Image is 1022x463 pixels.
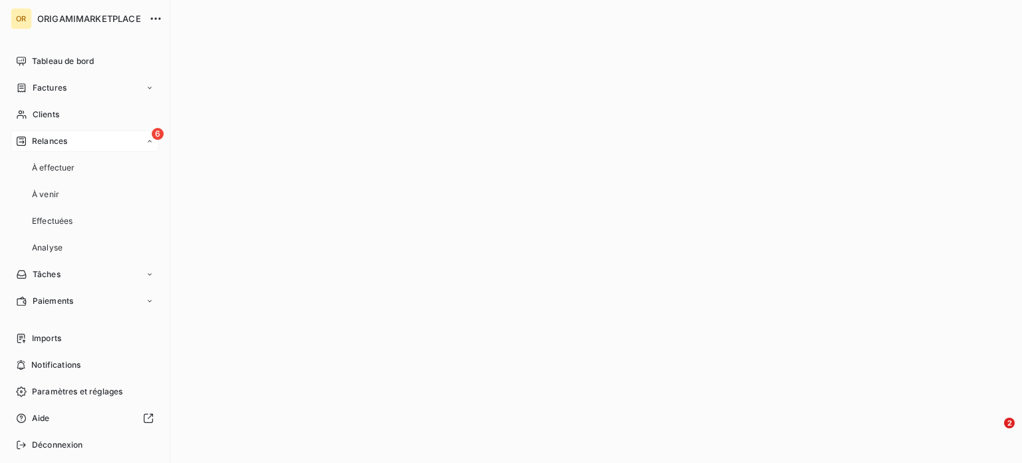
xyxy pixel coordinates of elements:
span: Aide [32,412,50,424]
div: OR [11,8,32,29]
span: Paramètres et réglages [32,386,122,398]
span: Effectuées [32,215,73,227]
span: Analyse [32,242,63,254]
span: Imports [32,332,61,344]
iframe: Intercom live chat [977,418,1009,450]
span: À venir [32,189,59,201]
span: Tâches [33,268,61,280]
span: Notifications [31,359,81,371]
span: Paiements [33,295,73,307]
span: Tableau de bord [32,55,94,67]
a: Aide [11,408,159,429]
span: ORIGAMIMARKETPLACE [37,13,141,24]
span: Relances [32,135,67,147]
span: À effectuer [32,162,75,174]
span: 2 [1004,418,1015,428]
span: Déconnexion [32,439,83,451]
span: Factures [33,82,67,94]
span: Clients [33,109,59,121]
span: 6 [152,128,164,140]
